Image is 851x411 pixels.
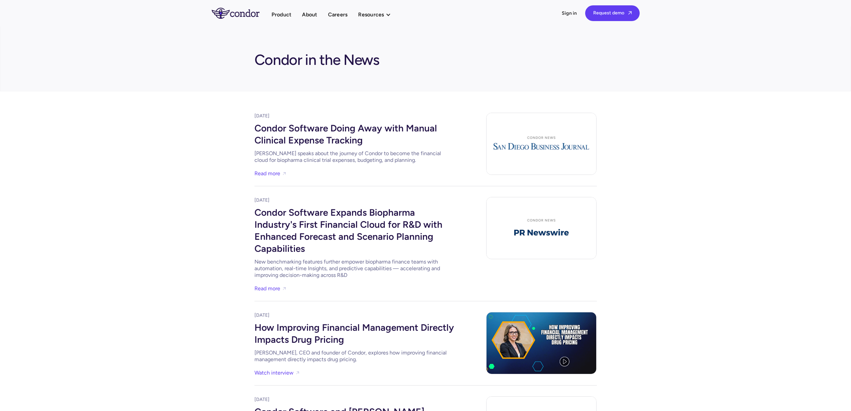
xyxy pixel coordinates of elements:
div: Resources [358,10,384,19]
span:  [628,11,632,15]
a: Sign in [562,10,577,17]
div: [PERSON_NAME] speaks about the journey of Condor to become the financial cloud for biopharma clin... [254,150,455,164]
div: [DATE] [254,113,455,119]
a: Read more [254,169,280,178]
div: [PERSON_NAME], CEO and founder of Condor, explores how improving financial management directly im... [254,349,455,363]
a: Watch interview [254,368,294,377]
div: Condor Software Expands Biopharma Industry's First Financial Cloud for R&D with Enhanced Forecast... [254,204,455,256]
div: Condor Software Doing Away with Manual Clinical Expense Tracking [254,119,455,147]
a: How Improving Financial Management Directly Impacts Drug Pricing[PERSON_NAME], CEO and founder of... [254,319,455,363]
a: home [212,8,272,18]
a: About [302,10,317,19]
a: Read more [254,284,280,293]
div: [DATE] [254,197,455,204]
div: [DATE] [254,396,455,403]
a: Request demo [585,5,640,21]
a: Condor Software Doing Away with Manual Clinical Expense Tracking[PERSON_NAME] speaks about the jo... [254,119,455,164]
div: New benchmarking features further empower biopharma finance teams with automation, real-time Insi... [254,259,455,279]
div: Resources [358,10,397,19]
a: Careers [328,10,348,19]
div: How Improving Financial Management Directly Impacts Drug Pricing [254,319,455,347]
h1: Condor in the News [254,48,380,69]
a: Condor Software Expands Biopharma Industry's First Financial Cloud for R&D with Enhanced Forecast... [254,204,455,279]
div: [DATE] [254,312,455,319]
a: Product [272,10,292,19]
